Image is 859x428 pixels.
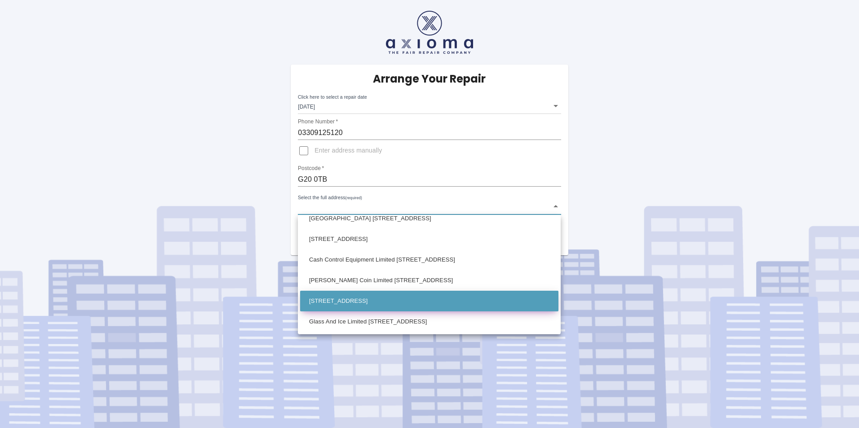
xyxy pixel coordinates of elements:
li: Cash Control Equipment Limited [STREET_ADDRESS] [300,249,558,270]
li: [GEOGRAPHIC_DATA] [STREET_ADDRESS] [300,208,558,229]
li: [STREET_ADDRESS] [300,291,558,311]
li: [STREET_ADDRESS] [300,229,558,249]
li: Glass And Ice Limited [STREET_ADDRESS] [300,311,558,332]
li: [PERSON_NAME] Coin Limited [STREET_ADDRESS] [300,270,558,291]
